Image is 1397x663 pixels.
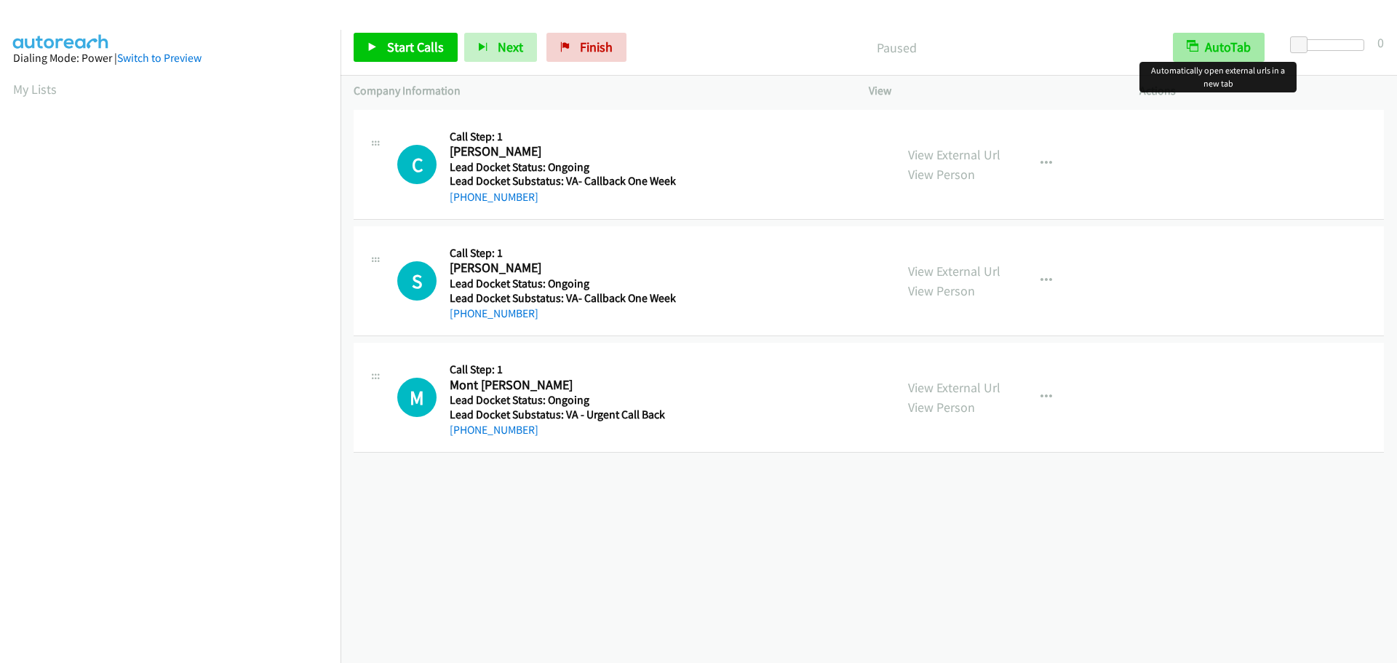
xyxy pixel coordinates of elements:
[580,39,613,55] span: Finish
[908,379,1000,396] a: View External Url
[908,282,975,299] a: View Person
[117,51,202,65] a: Switch to Preview
[387,39,444,55] span: Start Calls
[450,190,538,204] a: [PHONE_NUMBER]
[646,38,1147,57] p: Paused
[397,261,437,301] div: The call is yet to be attempted
[1297,39,1364,51] div: Delay between calls (in seconds)
[464,33,537,62] button: Next
[869,82,1113,100] p: View
[450,246,676,261] h5: Call Step: 1
[397,378,437,417] h1: M
[450,143,672,160] h2: [PERSON_NAME]
[450,408,672,422] h5: Lead Docket Substatus: VA - Urgent Call Back
[546,33,626,62] a: Finish
[397,145,437,184] div: The call is yet to be attempted
[908,263,1000,279] a: View External Url
[397,261,437,301] h1: S
[397,145,437,184] h1: C
[450,160,676,175] h5: Lead Docket Status: Ongoing
[450,277,676,291] h5: Lead Docket Status: Ongoing
[450,130,676,144] h5: Call Step: 1
[450,306,538,320] a: [PHONE_NUMBER]
[908,166,975,183] a: View Person
[450,291,676,306] h5: Lead Docket Substatus: VA- Callback One Week
[450,362,672,377] h5: Call Step: 1
[450,393,672,408] h5: Lead Docket Status: Ongoing
[450,174,676,188] h5: Lead Docket Substatus: VA- Callback One Week
[1377,33,1384,52] div: 0
[908,399,975,416] a: View Person
[1139,62,1297,92] div: Automatically open external urls in a new tab
[908,146,1000,163] a: View External Url
[354,82,843,100] p: Company Information
[450,260,672,277] h2: [PERSON_NAME]
[1173,33,1265,62] button: AutoTab
[354,33,458,62] a: Start Calls
[450,423,538,437] a: [PHONE_NUMBER]
[397,378,437,417] div: The call is yet to be attempted
[13,49,327,67] div: Dialing Mode: Power |
[498,39,523,55] span: Next
[13,81,57,98] a: My Lists
[450,377,672,394] h2: Mont [PERSON_NAME]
